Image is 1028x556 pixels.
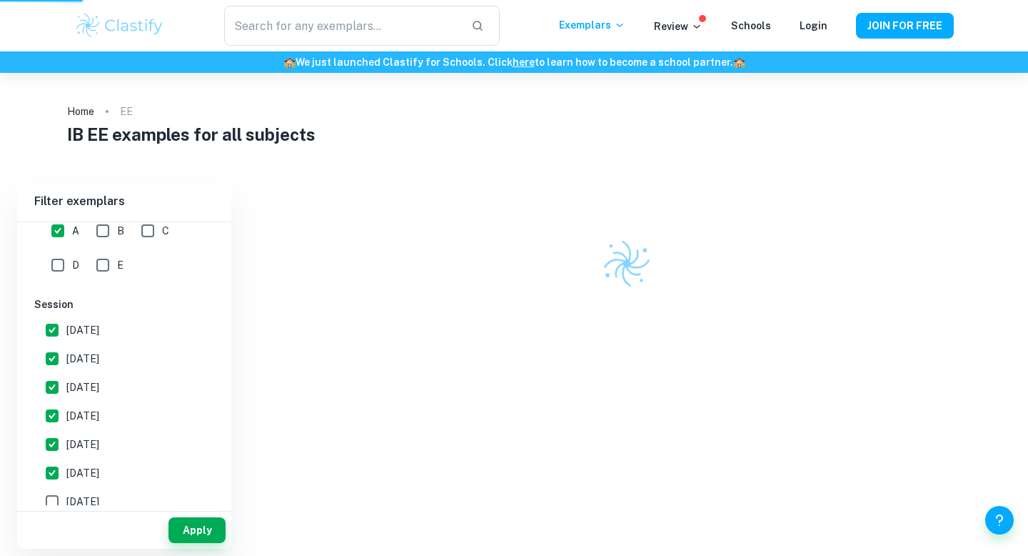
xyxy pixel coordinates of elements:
span: 🏫 [733,56,745,68]
span: D [72,257,79,273]
p: Exemplars [559,17,625,33]
input: Search for any exemplars... [224,6,460,46]
img: Clastify logo [74,11,165,40]
a: Home [67,101,94,121]
a: here [513,56,535,68]
span: [DATE] [66,322,99,338]
button: JOIN FOR FREE [856,13,954,39]
span: C [162,223,169,239]
a: Schools [731,20,771,31]
span: [DATE] [66,379,99,395]
p: Review [654,19,702,34]
button: Apply [168,517,226,543]
span: A [72,223,79,239]
p: EE [120,104,133,119]
span: E [117,257,124,273]
h6: Session [34,297,214,312]
span: [DATE] [66,408,99,424]
h1: IB EE examples for all subjects [67,121,962,147]
h6: We just launched Clastify for Schools. Click to learn how to become a school partner. [3,54,1025,70]
span: B [117,223,124,239]
span: 🏫 [283,56,296,68]
img: Clastify logo [599,236,655,292]
span: [DATE] [66,465,99,481]
h6: Filter exemplars [17,182,231,222]
span: [DATE] [66,351,99,367]
a: Login [800,20,827,31]
span: [DATE] [66,494,99,510]
span: [DATE] [66,437,99,452]
button: Help and Feedback [985,506,1014,535]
